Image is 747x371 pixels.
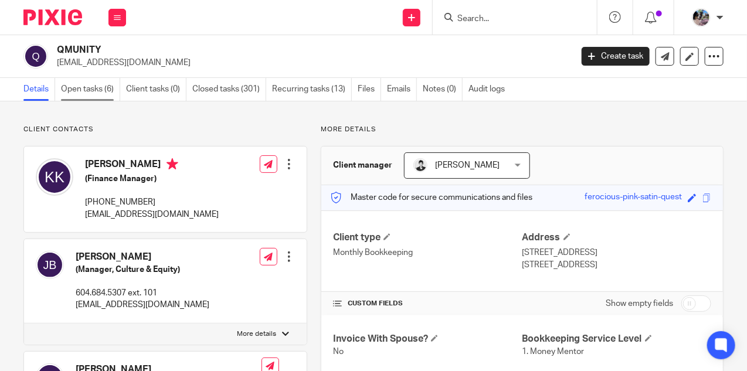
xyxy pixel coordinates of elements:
h4: [PERSON_NAME] [85,158,219,173]
span: No [333,348,344,356]
p: Client contacts [23,125,307,134]
h4: Address [522,232,711,244]
h4: CUSTOM FIELDS [333,299,522,308]
a: Recurring tasks (13) [272,78,352,101]
p: Monthly Bookkeeping [333,247,522,258]
a: Details [23,78,55,101]
a: Notes (0) [423,78,463,101]
input: Search [456,14,562,25]
p: Master code for secure communications and files [330,192,532,203]
img: Screen%20Shot%202020-06-25%20at%209.49.30%20AM.png [692,8,711,27]
img: squarehead.jpg [413,158,427,172]
h4: [PERSON_NAME] [76,251,209,263]
img: svg%3E [36,158,73,196]
img: svg%3E [23,44,48,69]
label: Show empty fields [606,298,673,309]
i: Primary [167,158,178,170]
p: More details [237,329,276,339]
p: [EMAIL_ADDRESS][DOMAIN_NAME] [57,57,564,69]
a: Closed tasks (301) [192,78,266,101]
p: [STREET_ADDRESS] [522,259,711,271]
p: 604.684.5307 ext. 101 [76,287,209,299]
img: svg%3E [36,251,64,279]
h4: Invoice With Spouse? [333,333,522,345]
a: Audit logs [468,78,511,101]
h5: (Manager, Culture & Equity) [76,264,209,275]
a: Emails [387,78,417,101]
div: ferocious-pink-satin-quest [585,191,682,205]
p: More details [321,125,724,134]
img: Pixie [23,9,82,25]
a: Create task [582,47,650,66]
h4: Bookkeeping Service Level [522,333,711,345]
h4: Client type [333,232,522,244]
span: [PERSON_NAME] [435,161,500,169]
a: Client tasks (0) [126,78,186,101]
p: [PHONE_NUMBER] [85,196,219,208]
h5: (Finance Manager) [85,173,219,185]
span: 1. Money Mentor [522,348,585,356]
p: [STREET_ADDRESS] [522,247,711,258]
h3: Client manager [333,159,392,171]
h2: QMUNITY [57,44,463,56]
a: Open tasks (6) [61,78,120,101]
p: [EMAIL_ADDRESS][DOMAIN_NAME] [76,299,209,311]
a: Files [358,78,381,101]
p: [EMAIL_ADDRESS][DOMAIN_NAME] [85,209,219,220]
